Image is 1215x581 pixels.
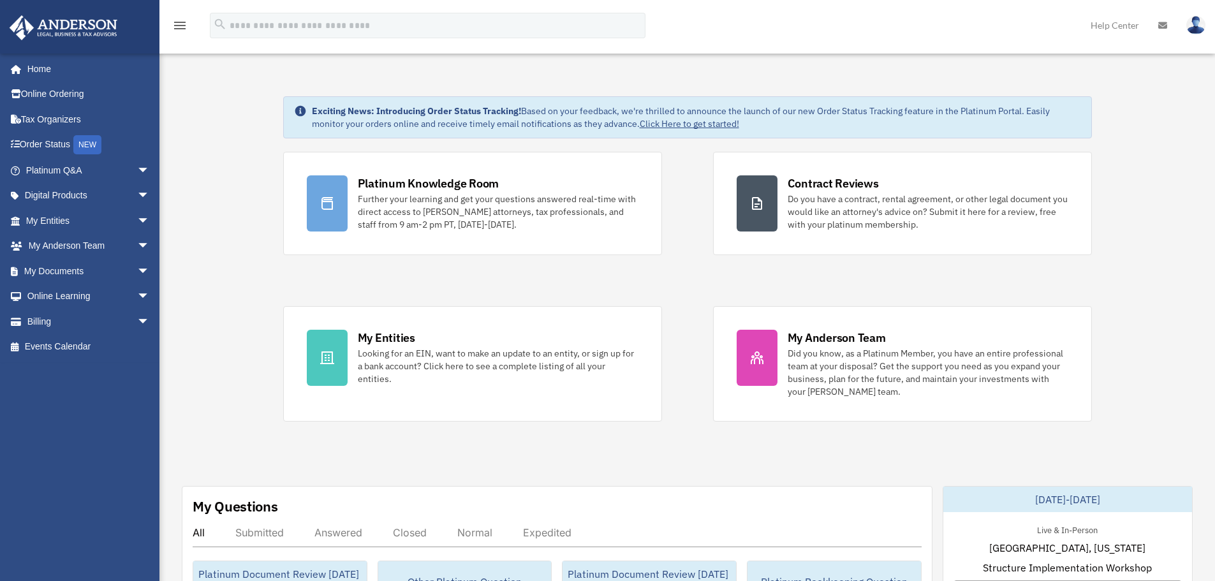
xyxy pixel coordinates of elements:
div: All [193,526,205,539]
a: Online Ordering [9,82,169,107]
i: menu [172,18,188,33]
a: Tax Organizers [9,107,169,132]
a: Home [9,56,163,82]
img: User Pic [1186,16,1205,34]
a: Billingarrow_drop_down [9,309,169,334]
div: Closed [393,526,427,539]
div: My Anderson Team [788,330,886,346]
div: Did you know, as a Platinum Member, you have an entire professional team at your disposal? Get th... [788,347,1068,398]
div: NEW [73,135,101,154]
a: Platinum Knowledge Room Further your learning and get your questions answered real-time with dire... [283,152,662,255]
div: Platinum Knowledge Room [358,175,499,191]
a: My Entitiesarrow_drop_down [9,208,169,233]
span: arrow_drop_down [137,183,163,209]
div: Do you have a contract, rental agreement, or other legal document you would like an attorney's ad... [788,193,1068,231]
span: arrow_drop_down [137,258,163,284]
span: Structure Implementation Workshop [983,560,1152,575]
div: Live & In-Person [1027,522,1108,536]
a: menu [172,22,188,33]
a: Events Calendar [9,334,169,360]
a: Order StatusNEW [9,132,169,158]
a: My Anderson Team Did you know, as a Platinum Member, you have an entire professional team at your... [713,306,1092,422]
span: [GEOGRAPHIC_DATA], [US_STATE] [989,540,1145,555]
a: Click Here to get started! [640,118,739,129]
i: search [213,17,227,31]
div: [DATE]-[DATE] [943,487,1192,512]
a: Digital Productsarrow_drop_down [9,183,169,209]
span: arrow_drop_down [137,208,163,234]
span: arrow_drop_down [137,309,163,335]
div: My Entities [358,330,415,346]
div: Contract Reviews [788,175,879,191]
a: My Anderson Teamarrow_drop_down [9,233,169,259]
div: My Questions [193,497,278,516]
a: Contract Reviews Do you have a contract, rental agreement, or other legal document you would like... [713,152,1092,255]
div: Submitted [235,526,284,539]
img: Anderson Advisors Platinum Portal [6,15,121,40]
span: arrow_drop_down [137,233,163,260]
a: My Entities Looking for an EIN, want to make an update to an entity, or sign up for a bank accoun... [283,306,662,422]
span: arrow_drop_down [137,284,163,310]
div: Answered [314,526,362,539]
a: Online Learningarrow_drop_down [9,284,169,309]
a: Platinum Q&Aarrow_drop_down [9,158,169,183]
span: arrow_drop_down [137,158,163,184]
div: Normal [457,526,492,539]
strong: Exciting News: Introducing Order Status Tracking! [312,105,521,117]
div: Expedited [523,526,571,539]
div: Based on your feedback, we're thrilled to announce the launch of our new Order Status Tracking fe... [312,105,1081,130]
div: Looking for an EIN, want to make an update to an entity, or sign up for a bank account? Click her... [358,347,638,385]
div: Further your learning and get your questions answered real-time with direct access to [PERSON_NAM... [358,193,638,231]
a: My Documentsarrow_drop_down [9,258,169,284]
